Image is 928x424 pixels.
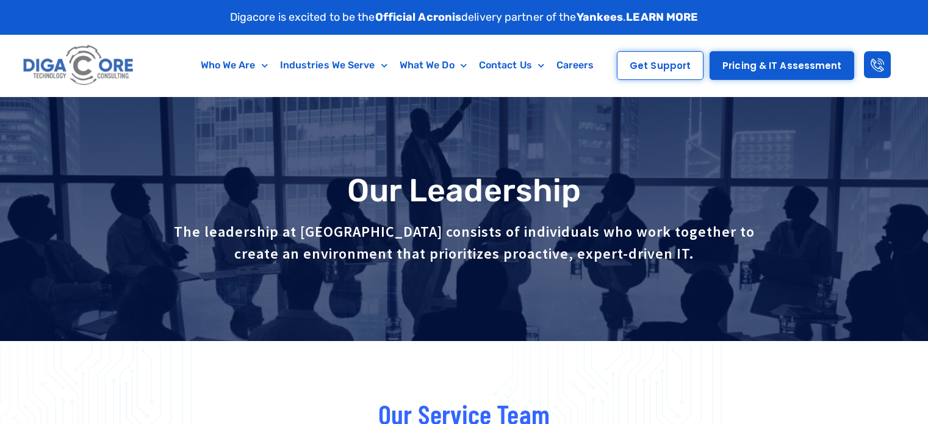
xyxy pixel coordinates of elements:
[577,10,624,24] strong: Yankees
[722,61,841,70] span: Pricing & IT Assessment
[626,10,698,24] a: LEARN MORE
[710,51,854,80] a: Pricing & IT Assessment
[186,51,608,79] nav: Menu
[171,221,757,265] p: The leadership at [GEOGRAPHIC_DATA] consists of individuals who work together to create an enviro...
[630,61,691,70] span: Get Support
[375,10,462,24] strong: Official Acronis
[473,51,550,79] a: Contact Us
[394,51,473,79] a: What We Do
[550,51,600,79] a: Careers
[195,51,274,79] a: Who We Are
[617,51,703,80] a: Get Support
[274,51,394,79] a: Industries We Serve
[230,9,699,26] p: Digacore is excited to be the delivery partner of the .
[20,41,137,90] img: Digacore logo 1
[74,173,855,208] h1: Our Leadership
